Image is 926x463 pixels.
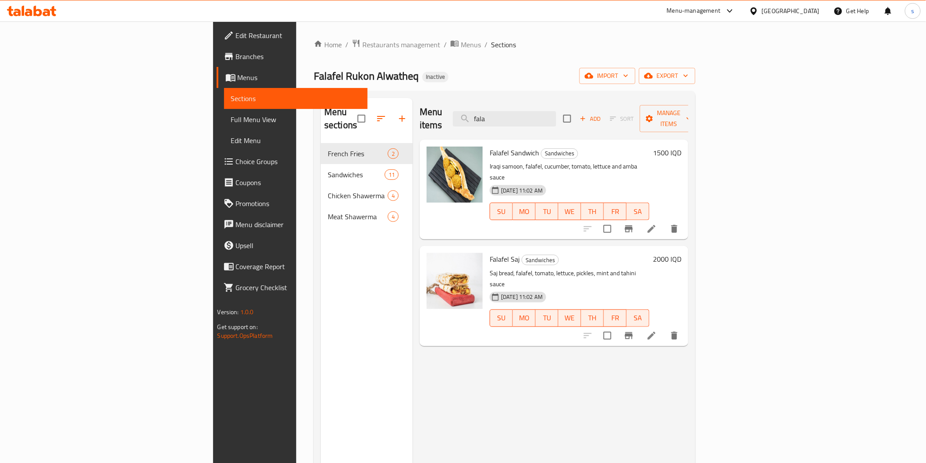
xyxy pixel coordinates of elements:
span: Falafel Saj [490,253,520,266]
button: Add [576,112,604,126]
button: SA [627,203,649,220]
button: MO [513,309,536,327]
a: Upsell [217,235,368,256]
a: Edit menu item [646,330,657,341]
span: Meat Shawerma [328,211,388,222]
button: WE [558,203,581,220]
div: Sandwiches11 [321,164,413,185]
a: Coupons [217,172,368,193]
span: Edit Menu [231,135,361,146]
span: Coverage Report [236,261,361,272]
p: Saj bread, falafel, tomato, lettuce, pickles, mint and tahini sauce [490,268,649,290]
button: MO [513,203,536,220]
span: Manage items [647,108,691,130]
button: TH [581,203,604,220]
span: Add [579,114,602,124]
button: SA [627,309,649,327]
div: Inactive [422,72,449,82]
span: French Fries [328,148,388,159]
span: Restaurants management [362,39,440,50]
button: export [639,68,695,84]
a: Edit Restaurant [217,25,368,46]
span: 4 [388,213,398,221]
span: WE [562,312,578,324]
button: Branch-specific-item [618,218,639,239]
button: TU [536,203,558,220]
span: Branches [236,51,361,62]
div: French Fries2 [321,143,413,164]
span: Sandwiches [522,255,558,265]
span: MO [516,205,532,218]
span: TH [585,312,600,324]
button: FR [604,203,627,220]
div: Sandwiches [328,169,385,180]
span: SA [630,205,646,218]
span: SA [630,312,646,324]
span: SU [494,312,509,324]
li: / [444,39,447,50]
span: [DATE] 11:02 AM [498,186,546,195]
a: Branches [217,46,368,67]
div: Sandwiches [541,148,578,159]
span: Full Menu View [231,114,361,125]
span: Menus [461,39,481,50]
span: Upsell [236,240,361,251]
a: Grocery Checklist [217,277,368,298]
span: Menu disclaimer [236,219,361,230]
span: Select to update [598,326,617,345]
span: s [911,6,914,16]
div: Menu-management [667,6,721,16]
span: Coupons [236,177,361,188]
img: Falafel Sandwich [427,147,483,203]
span: Edit Restaurant [236,30,361,41]
span: Sort sections [371,108,392,129]
a: Edit menu item [646,224,657,234]
button: WE [558,309,581,327]
h6: 2000 IQD [653,253,681,265]
span: Sections [231,93,361,104]
button: import [579,68,635,84]
span: Menus [238,72,361,83]
span: Promotions [236,198,361,209]
span: WE [562,205,578,218]
a: Restaurants management [352,39,440,50]
span: Grocery Checklist [236,282,361,293]
span: Sandwiches [541,148,578,158]
span: Add item [576,112,604,126]
span: Select section [558,109,576,128]
span: Inactive [422,73,449,81]
button: Add section [392,108,413,129]
span: Select to update [598,220,617,238]
a: Sections [224,88,368,109]
span: 2 [388,150,398,158]
a: Choice Groups [217,151,368,172]
nav: breadcrumb [314,39,695,50]
span: Sections [491,39,516,50]
button: TH [581,309,604,327]
div: [GEOGRAPHIC_DATA] [762,6,820,16]
span: 1.0.0 [240,306,254,318]
button: Branch-specific-item [618,325,639,346]
span: FR [607,205,623,218]
span: Chicken Shawerma [328,190,388,201]
span: Choice Groups [236,156,361,167]
span: export [646,70,688,81]
nav: Menu sections [321,140,413,231]
span: [DATE] 11:02 AM [498,293,546,301]
span: TU [539,312,555,324]
p: Iraqi samoon, falafel, cucumber, tomato, lettuce and amba sauce [490,161,649,183]
span: TU [539,205,555,218]
a: Full Menu View [224,109,368,130]
input: search [453,111,556,126]
span: MO [516,312,532,324]
h2: Menu items [420,105,442,132]
button: SU [490,203,513,220]
a: Menu disclaimer [217,214,368,235]
a: Support.OpsPlatform [217,330,273,341]
span: SU [494,205,509,218]
span: import [586,70,628,81]
span: TH [585,205,600,218]
span: Version: [217,306,239,318]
